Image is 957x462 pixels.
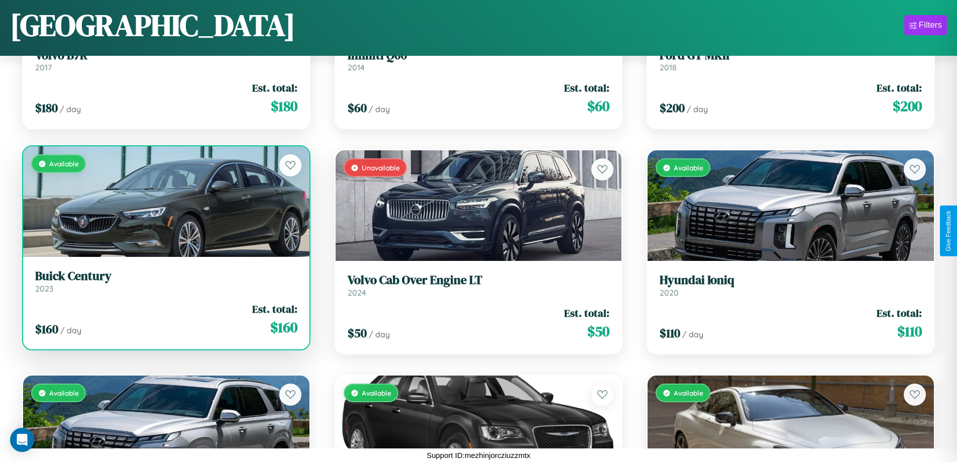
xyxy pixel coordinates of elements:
[587,321,609,341] span: $ 50
[587,96,609,116] span: $ 60
[35,100,58,116] span: $ 180
[660,62,677,72] span: 2018
[682,329,703,339] span: / day
[660,273,922,298] a: Hyundai Ioniq2020
[252,302,297,316] span: Est. total:
[348,288,366,298] span: 2024
[35,284,53,294] span: 2023
[564,306,609,320] span: Est. total:
[10,5,295,46] h1: [GEOGRAPHIC_DATA]
[687,104,708,114] span: / day
[674,163,703,172] span: Available
[35,62,52,72] span: 2017
[271,96,297,116] span: $ 180
[10,428,34,452] div: Open Intercom Messenger
[35,269,297,284] h3: Buick Century
[660,100,685,116] span: $ 200
[919,20,942,30] div: Filters
[348,62,365,72] span: 2014
[348,325,367,341] span: $ 50
[369,329,390,339] span: / day
[348,100,367,116] span: $ 60
[252,80,297,95] span: Est. total:
[362,389,391,397] span: Available
[904,15,947,35] button: Filters
[35,269,297,294] a: Buick Century2023
[893,96,922,116] span: $ 200
[897,321,922,341] span: $ 110
[945,211,952,251] div: Give Feedback
[35,48,297,73] a: Volvo B7R2017
[427,448,530,462] p: Support ID: mezhinjorcziuzzmtx
[369,104,390,114] span: / day
[660,325,680,341] span: $ 110
[877,80,922,95] span: Est. total:
[35,321,58,337] span: $ 160
[564,80,609,95] span: Est. total:
[362,163,400,172] span: Unavailable
[60,325,81,335] span: / day
[49,159,79,168] span: Available
[660,288,679,298] span: 2020
[660,48,922,73] a: Ford GT MKII2018
[660,273,922,288] h3: Hyundai Ioniq
[674,389,703,397] span: Available
[348,273,610,288] h3: Volvo Cab Over Engine LT
[877,306,922,320] span: Est. total:
[49,389,79,397] span: Available
[270,317,297,337] span: $ 160
[348,273,610,298] a: Volvo Cab Over Engine LT2024
[348,48,610,73] a: Infiniti Q602014
[60,104,81,114] span: / day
